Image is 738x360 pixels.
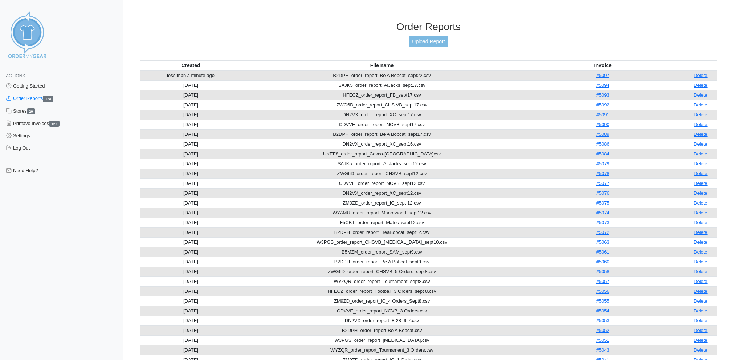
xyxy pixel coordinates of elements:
[140,227,242,237] td: [DATE]
[694,259,708,264] a: Delete
[242,247,522,257] td: B5MZM_order_report_SAM_sept9.csv
[694,151,708,157] a: Delete
[596,210,609,215] a: #5074
[242,227,522,237] td: B2DPH_order_report_BeaBobcat_sept12.csv
[694,122,708,127] a: Delete
[242,218,522,227] td: F5CBT_order_report_Matric_sept12.csv
[596,151,609,157] a: #5084
[694,337,708,343] a: Delete
[140,178,242,188] td: [DATE]
[596,181,609,186] a: #5077
[596,200,609,206] a: #5075
[140,345,242,355] td: [DATE]
[242,178,522,188] td: CDVVE_order_report_NCVB_sept12.csv
[242,139,522,149] td: DN2VX_order_report_XC_sept16.csv
[242,316,522,325] td: DN2VX_order_report_8-28_9-7.csv
[596,279,609,284] a: #5057
[140,208,242,218] td: [DATE]
[242,70,522,81] td: B2DPH_order_report_Be A Bobcat_sept22.csv
[140,267,242,276] td: [DATE]
[140,129,242,139] td: [DATE]
[694,249,708,255] a: Delete
[242,188,522,198] td: DN2VX_order_report_XC_sept12.csv
[140,296,242,306] td: [DATE]
[49,121,60,127] span: 127
[694,82,708,88] a: Delete
[140,60,242,70] th: Created
[596,308,609,314] a: #5054
[694,220,708,225] a: Delete
[140,247,242,257] td: [DATE]
[242,257,522,267] td: B2DPH_order_report_Be A Bobcat_sept9.csv
[694,73,708,78] a: Delete
[694,288,708,294] a: Delete
[242,129,522,139] td: B2DPH_order_report_Be A Bobcat_sept17.csv
[596,112,609,117] a: #5091
[27,108,36,114] span: 20
[242,149,522,159] td: UKEF8_order_report_Cavco-[GEOGRAPHIC_DATA]csv
[242,60,522,70] th: File name
[242,306,522,316] td: CDVVE_order_report_NCVB_3 Orders.csv
[596,249,609,255] a: #5061
[242,90,522,100] td: HFECZ_order_report_FB_sept17.csv
[140,276,242,286] td: [DATE]
[694,279,708,284] a: Delete
[694,190,708,196] a: Delete
[596,239,609,245] a: #5063
[596,82,609,88] a: #5094
[140,90,242,100] td: [DATE]
[694,132,708,137] a: Delete
[140,70,242,81] td: less than a minute ago
[596,102,609,108] a: #5092
[596,220,609,225] a: #5073
[140,100,242,110] td: [DATE]
[140,325,242,335] td: [DATE]
[694,200,708,206] a: Delete
[140,335,242,345] td: [DATE]
[694,239,708,245] a: Delete
[596,298,609,304] a: #5055
[6,73,25,78] span: Actions
[140,286,242,296] td: [DATE]
[694,102,708,108] a: Delete
[694,171,708,176] a: Delete
[43,96,53,102] span: 128
[242,296,522,306] td: ZM9ZD_order_report_IC_4 Orders_Sept8.csv
[242,100,522,110] td: ZWG6D_order_report_CHS VB_sept17.csv
[694,181,708,186] a: Delete
[694,308,708,314] a: Delete
[140,237,242,247] td: [DATE]
[596,190,609,196] a: #5076
[140,198,242,208] td: [DATE]
[596,122,609,127] a: #5090
[596,259,609,264] a: #5060
[694,318,708,323] a: Delete
[140,149,242,159] td: [DATE]
[242,208,522,218] td: WYAMU_order_report_Manorwood_sept12.csv
[242,80,522,90] td: SAJK5_order_report_AlJacks_sept17.csv
[140,306,242,316] td: [DATE]
[140,21,717,33] h3: Order Reports
[242,276,522,286] td: WYZQR_order_report_Tournament_sept8.csv
[596,230,609,235] a: #5072
[596,171,609,176] a: #5078
[596,92,609,98] a: #5093
[522,60,684,70] th: Invoice
[596,318,609,323] a: #5053
[596,269,609,274] a: #5058
[694,112,708,117] a: Delete
[140,169,242,178] td: [DATE]
[409,36,448,47] a: Upload Report
[596,73,609,78] a: #5097
[694,210,708,215] a: Delete
[140,316,242,325] td: [DATE]
[694,92,708,98] a: Delete
[596,132,609,137] a: #5089
[596,141,609,147] a: #5086
[694,298,708,304] a: Delete
[242,286,522,296] td: HFECZ_order_report_Football_3 Orders_sept 8.csv
[242,267,522,276] td: ZWG6D_order_report_CHSVB_5 Orders_sept8.csv
[694,347,708,353] a: Delete
[140,80,242,90] td: [DATE]
[140,110,242,120] td: [DATE]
